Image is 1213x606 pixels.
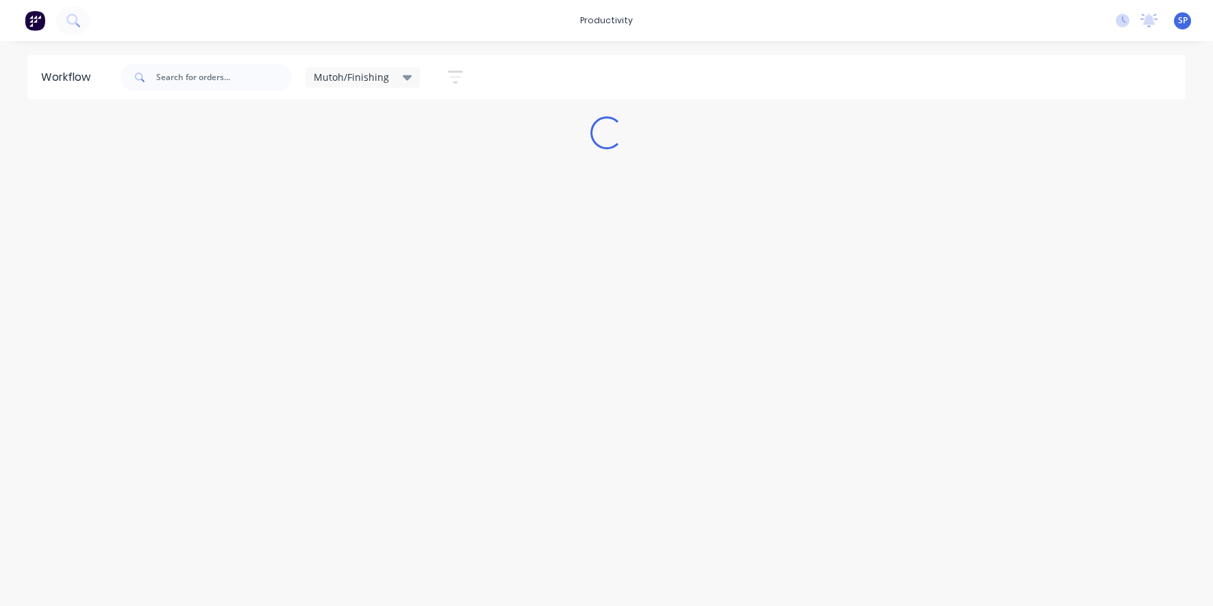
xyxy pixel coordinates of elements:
img: Factory [25,10,45,31]
span: SP [1178,14,1188,27]
input: Search for orders... [156,64,292,91]
div: productivity [573,10,640,31]
div: Workflow [41,69,97,86]
span: Mutoh/Finishing [314,70,389,84]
